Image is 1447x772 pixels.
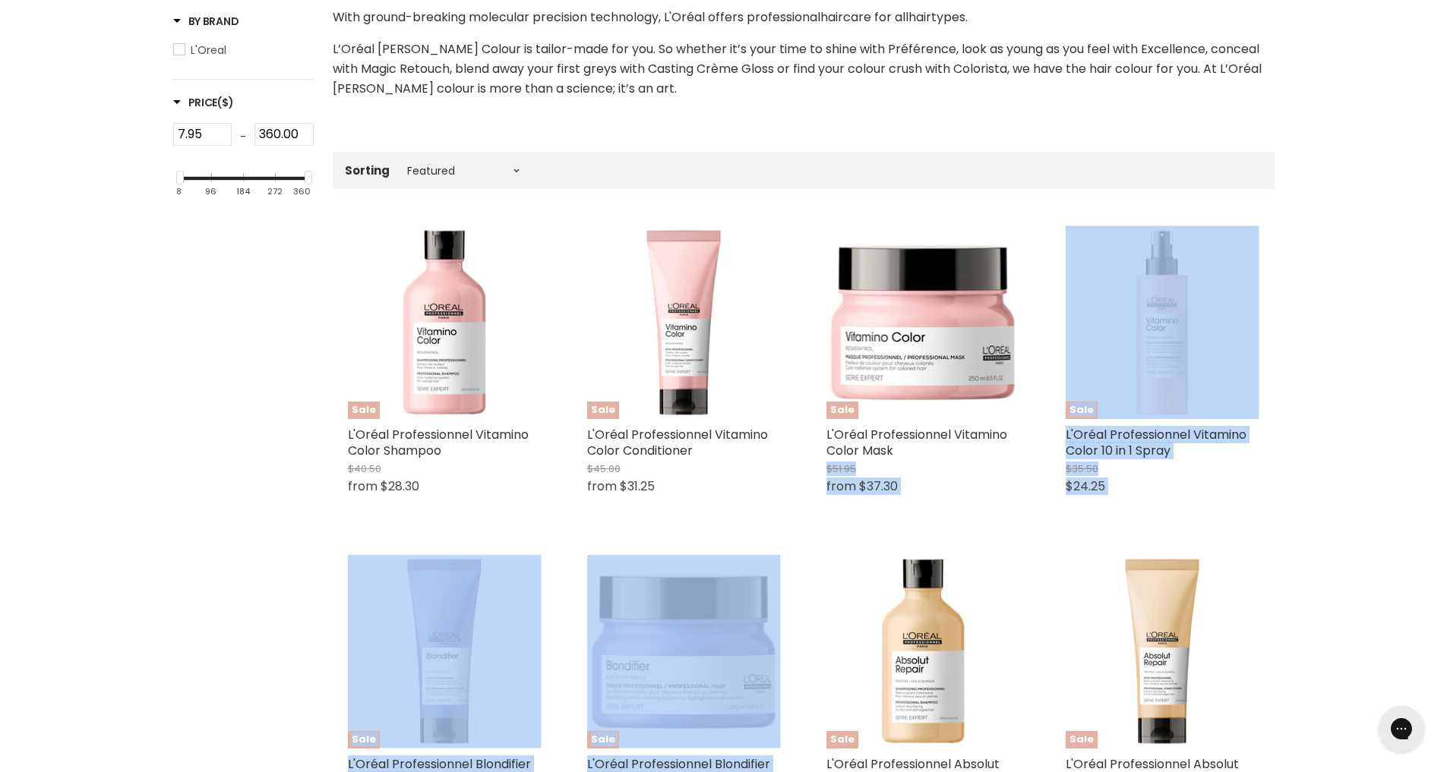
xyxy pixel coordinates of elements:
[348,225,542,419] a: L'Oréal Professionnel Vitamino Color Shampoo L'Oréal Professionnel Vitamino Color Shampoo Sale
[1066,555,1259,748] img: L'Oréal Professionnel Absolut Repair Conditioner
[587,731,619,748] span: Sale
[1066,426,1246,459] a: L'Oréal Professionnel Vitamino Color 10 in 1 Spray
[1066,225,1259,419] a: L'Oréal Professionnel Vitamino Color 10 in 1 Spray Sale
[348,731,380,748] span: Sale
[333,8,820,26] span: With ground-breaking molecular precision technology, L'Oréal offers professional
[587,555,781,748] a: L'Oréal Professionnel Blondifier Mask L'Oréal Professionnel Blondifier Mask Sale
[1066,402,1098,419] span: Sale
[348,477,378,495] span: from
[587,402,619,419] span: Sale
[826,462,856,476] span: $51.95
[587,426,768,459] a: L'Oréal Professionnel Vitamino Color Conditioner
[173,42,314,58] a: L'Oreal
[587,225,781,419] img: L'Oréal Professionnel Vitamino Color Conditioner
[587,477,617,495] span: from
[267,187,283,197] div: 272
[1066,477,1105,495] span: $24.25
[176,187,182,197] div: 8
[348,402,380,419] span: Sale
[348,462,381,476] span: $40.50
[587,225,781,419] a: L'Oréal Professionnel Vitamino Color Conditioner L'Oréal Professionnel Vitamino Color Conditioner...
[348,225,542,419] img: L'Oréal Professionnel Vitamino Color Shampoo
[587,462,621,476] span: $45.00
[1371,701,1432,757] iframe: Gorgias live chat messenger
[826,402,858,419] span: Sale
[1066,225,1259,419] img: L'Oréal Professionnel Vitamino Color 10 in 1 Spray
[173,95,234,110] h3: Price($)
[236,187,250,197] div: 184
[843,8,908,26] span: care for all
[381,477,419,495] span: $28.30
[254,123,314,146] input: Max Price
[348,555,542,748] img: L'Oréal Professionnel Blondifier Conditioner
[931,8,968,26] span: types.
[826,555,1020,748] img: L'Oréal Professionnel Absolut Repair Shampoo
[859,477,898,495] span: $37.30
[826,555,1020,748] a: L'Oréal Professionnel Absolut Repair Shampoo L'Oréal Professionnel Absolut Repair Shampoo Sale
[333,8,1275,27] p: hair hair
[173,95,234,110] span: Price
[232,123,254,150] div: -
[587,555,781,748] img: L'Oréal Professionnel Blondifier Mask
[826,731,858,748] span: Sale
[826,477,856,495] span: from
[191,43,226,58] span: L'Oreal
[620,477,655,495] span: $31.25
[333,39,1275,99] p: L’Oréal [PERSON_NAME] Colour is tailor-made for you. So whether it’s your time to shine with Préf...
[173,14,239,29] h3: By Brand
[1066,731,1098,748] span: Sale
[826,225,1020,419] img: L'Oréal Professionnel Vitamino Color Mask
[826,225,1020,419] a: L'Oréal Professionnel Vitamino Color Mask L'Oréal Professionnel Vitamino Color Mask Sale
[293,187,311,197] div: 360
[1066,462,1098,476] span: $35.50
[348,426,529,459] a: L'Oréal Professionnel Vitamino Color Shampoo
[345,164,390,177] label: Sorting
[173,123,232,146] input: Min Price
[348,555,542,748] a: L'Oréal Professionnel Blondifier Conditioner L'Oréal Professionnel Blondifier Conditioner Sale
[217,95,233,110] span: ($)
[205,187,216,197] div: 96
[826,426,1007,459] a: L'Oréal Professionnel Vitamino Color Mask
[1066,555,1259,748] a: L'Oréal Professionnel Absolut Repair Conditioner L'Oréal Professionnel Absolut Repair Conditioner...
